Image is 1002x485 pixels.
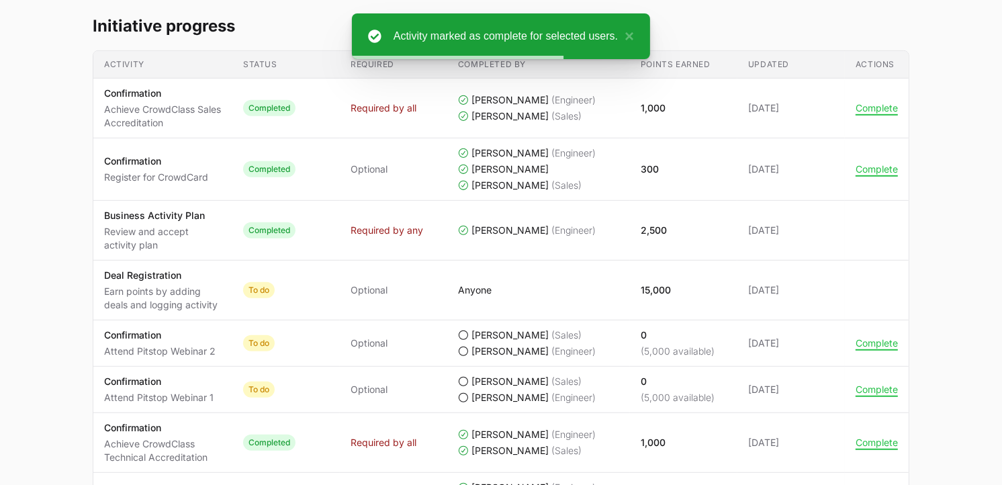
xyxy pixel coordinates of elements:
[104,155,208,168] p: Confirmation
[93,15,909,37] h2: Initiative progress
[394,28,618,44] div: Activity marked as complete for selected users.
[641,283,671,297] p: 15,000
[641,436,666,449] p: 1,000
[641,391,715,404] p: (5,000 available)
[551,109,582,123] span: (Sales)
[551,179,582,192] span: (Sales)
[471,163,549,176] span: [PERSON_NAME]
[93,51,232,79] th: Activity
[551,428,596,441] span: (Engineer)
[551,444,582,457] span: (Sales)
[551,328,582,342] span: (Sales)
[104,437,222,464] p: Achieve CrowdClass Technical Accreditation
[856,337,898,349] button: Complete
[551,93,596,107] span: (Engineer)
[856,384,898,396] button: Complete
[856,437,898,449] button: Complete
[856,102,898,114] button: Complete
[104,209,222,222] p: Business Activity Plan
[641,375,715,388] p: 0
[104,421,222,435] p: Confirmation
[351,283,388,297] span: Optional
[641,101,666,115] p: 1,000
[104,269,222,282] p: Deal Registration
[471,109,549,123] span: [PERSON_NAME]
[630,51,737,79] th: Points earned
[340,51,447,79] th: Required
[551,391,596,404] span: (Engineer)
[471,328,549,342] span: [PERSON_NAME]
[551,224,596,237] span: (Engineer)
[748,163,834,176] span: [DATE]
[104,225,222,252] p: Review and accept activity plan
[856,163,898,175] button: Complete
[232,51,340,79] th: Status
[641,224,667,237] p: 2,500
[351,101,416,115] span: Required by all
[748,283,834,297] span: [DATE]
[351,383,388,396] span: Optional
[748,224,834,237] span: [DATE]
[447,51,630,79] th: Completed by
[104,328,216,342] p: Confirmation
[351,337,388,350] span: Optional
[551,375,582,388] span: (Sales)
[104,285,222,312] p: Earn points by adding deals and logging activity
[641,163,659,176] p: 300
[104,375,214,388] p: Confirmation
[618,28,634,44] button: close
[471,179,549,192] span: [PERSON_NAME]
[641,328,715,342] p: 0
[351,436,416,449] span: Required by all
[471,391,549,404] span: [PERSON_NAME]
[748,337,834,350] span: [DATE]
[845,51,909,79] th: Actions
[471,345,549,358] span: [PERSON_NAME]
[104,171,208,184] p: Register for CrowdCard
[458,283,492,297] p: Anyone
[471,224,549,237] span: [PERSON_NAME]
[471,146,549,160] span: [PERSON_NAME]
[471,375,549,388] span: [PERSON_NAME]
[471,428,549,441] span: [PERSON_NAME]
[737,51,845,79] th: Updated
[551,146,596,160] span: (Engineer)
[104,391,214,404] p: Attend Pitstop Webinar 1
[748,101,834,115] span: [DATE]
[104,103,222,130] p: Achieve CrowdClass Sales Accreditation
[748,383,834,396] span: [DATE]
[471,93,549,107] span: [PERSON_NAME]
[351,224,423,237] span: Required by any
[471,444,549,457] span: [PERSON_NAME]
[104,87,222,100] p: Confirmation
[748,436,834,449] span: [DATE]
[351,163,388,176] span: Optional
[641,345,715,358] p: (5,000 available)
[104,345,216,358] p: Attend Pitstop Webinar 2
[551,345,596,358] span: (Engineer)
